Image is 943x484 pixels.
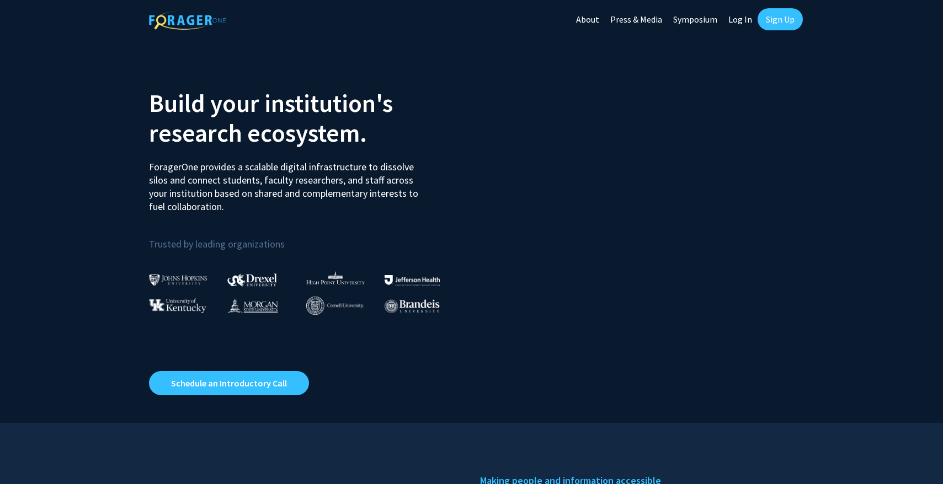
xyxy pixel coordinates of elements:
img: Morgan State University [227,298,278,313]
a: Opens in a new tab [149,371,309,395]
p: Trusted by leading organizations [149,222,463,252]
p: ForagerOne provides a scalable digital infrastructure to dissolve silos and connect students, fac... [149,152,426,213]
h2: Build your institution's research ecosystem. [149,88,463,148]
img: Johns Hopkins University [149,274,207,286]
img: High Point University [306,271,365,284]
img: Thomas Jefferson University [385,275,440,286]
img: University of Kentucky [149,298,206,313]
img: Brandeis University [385,299,440,313]
img: Cornell University [306,297,364,315]
img: Drexel University [227,273,277,286]
img: ForagerOne Logo [149,10,226,30]
a: Sign Up [758,8,803,30]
